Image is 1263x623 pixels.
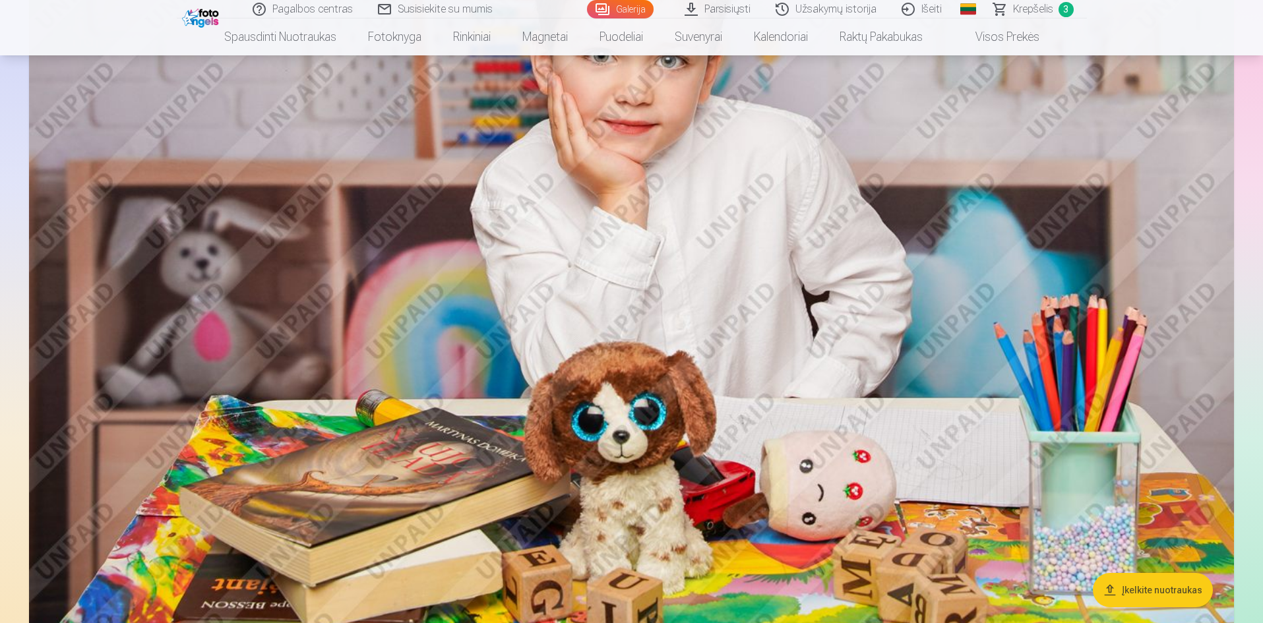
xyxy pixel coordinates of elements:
[1093,573,1213,607] button: Įkelkite nuotraukas
[437,18,507,55] a: Rinkiniai
[1059,2,1074,17] span: 3
[208,18,352,55] a: Spausdinti nuotraukas
[738,18,824,55] a: Kalendoriai
[507,18,584,55] a: Magnetai
[939,18,1055,55] a: Visos prekės
[182,5,222,28] img: /fa2
[584,18,659,55] a: Puodeliai
[824,18,939,55] a: Raktų pakabukas
[1013,1,1053,17] span: Krepšelis
[659,18,738,55] a: Suvenyrai
[352,18,437,55] a: Fotoknyga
